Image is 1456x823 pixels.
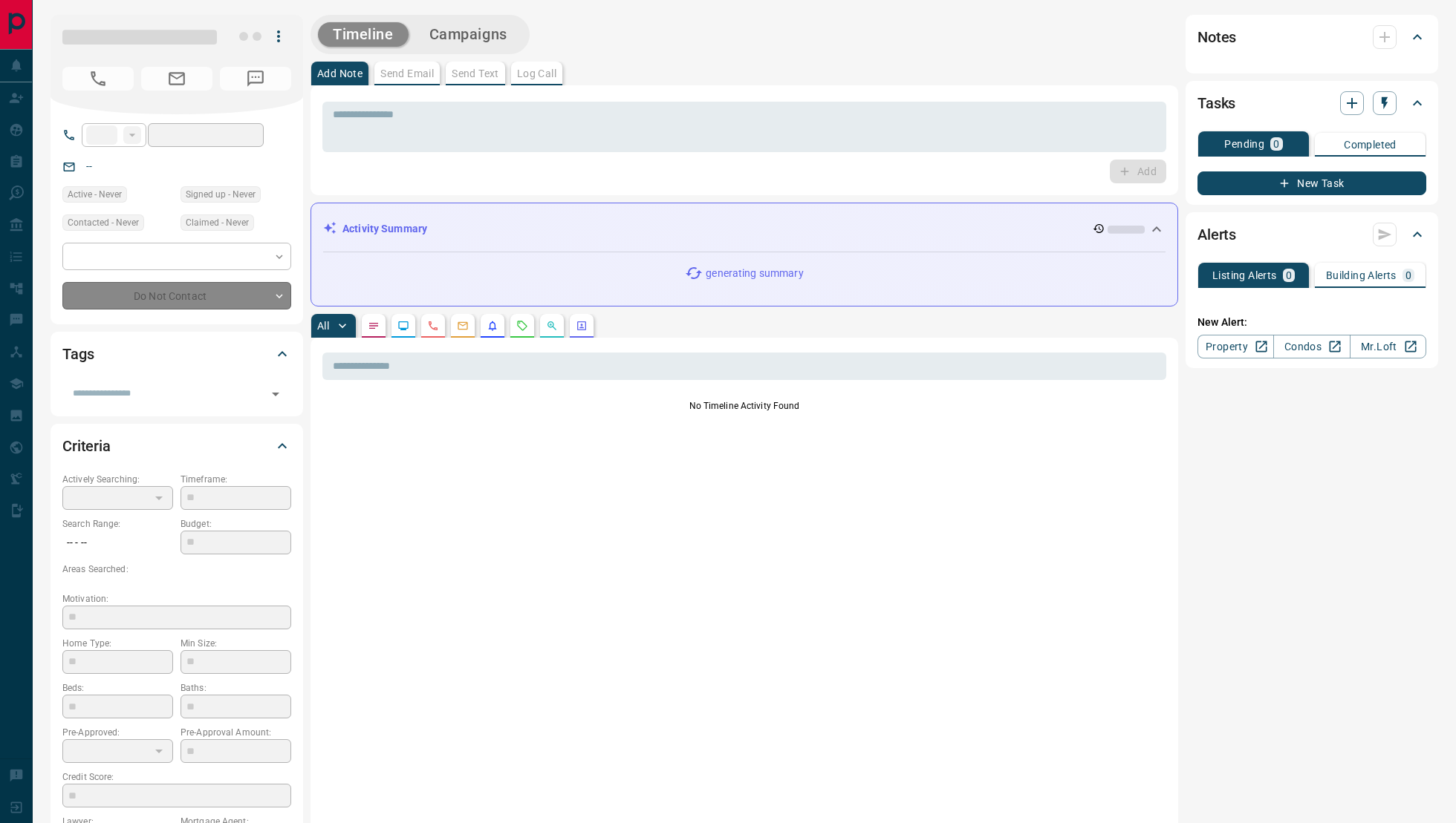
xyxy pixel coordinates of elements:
p: Credit Score: [62,770,291,784]
a: Mr.Loft [1350,335,1426,358]
div: Tags [62,336,291,372]
h2: Tags [62,342,94,366]
a: Condos [1273,335,1350,358]
button: New Task [1197,171,1426,195]
p: Motivation: [62,592,291,606]
span: Signed up - Never [186,187,256,202]
p: No Timeline Activity Found [322,399,1166,413]
h2: Tasks [1197,91,1235,115]
p: Pending [1224,139,1264,149]
p: Timeframe: [181,473,291,486]
p: 0 [1286,270,1292,281]
span: No Number [62,67,134,91]
p: Add Note [317,68,363,79]
button: Open [265,384,286,404]
p: Home Type: [62,637,173,650]
p: All [317,321,329,331]
p: Pre-Approved: [62,726,173,739]
p: Min Size: [181,637,291,650]
p: generating summary [706,266,803,281]
div: Notes [1197,19,1426,55]
p: Completed [1344,140,1397,150]
div: Tasks [1197,85,1426,121]
p: Budget: [181,517,291,531]
p: Baths: [181,681,291,695]
a: -- [86,160,92,172]
button: Timeline [318,22,409,47]
p: New Alert: [1197,315,1426,330]
p: Activity Summary [342,221,427,237]
svg: Listing Alerts [487,320,498,332]
svg: Calls [427,320,439,332]
span: Active - Never [68,187,122,202]
p: Building Alerts [1326,270,1397,281]
div: Activity Summary [323,215,1166,243]
p: 0 [1405,270,1411,281]
div: Alerts [1197,217,1426,252]
button: Campaigns [415,22,522,47]
p: -- - -- [62,531,173,555]
svg: Notes [368,320,380,332]
a: Property [1197,335,1274,358]
p: Actively Searching: [62,473,173,486]
svg: Emails [457,320,469,332]
p: 0 [1273,139,1279,149]
h2: Criteria [62,434,111,458]
span: No Number [220,67,291,91]
svg: Agent Actions [576,320,588,332]
svg: Requests [516,320,528,332]
span: No Email [141,67,212,91]
p: Listing Alerts [1212,270,1277,281]
svg: Lead Browsing Activity [397,320,409,332]
h2: Notes [1197,25,1236,49]
p: Areas Searched: [62,563,291,576]
p: Search Range: [62,517,173,531]
svg: Opportunities [546,320,558,332]
p: Beds: [62,681,173,695]
div: Do Not Contact [62,282,291,309]
div: Criteria [62,428,291,464]
p: Pre-Approval Amount: [181,726,291,739]
h2: Alerts [1197,223,1236,246]
span: Claimed - Never [186,215,249,230]
span: Contacted - Never [68,215,139,230]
